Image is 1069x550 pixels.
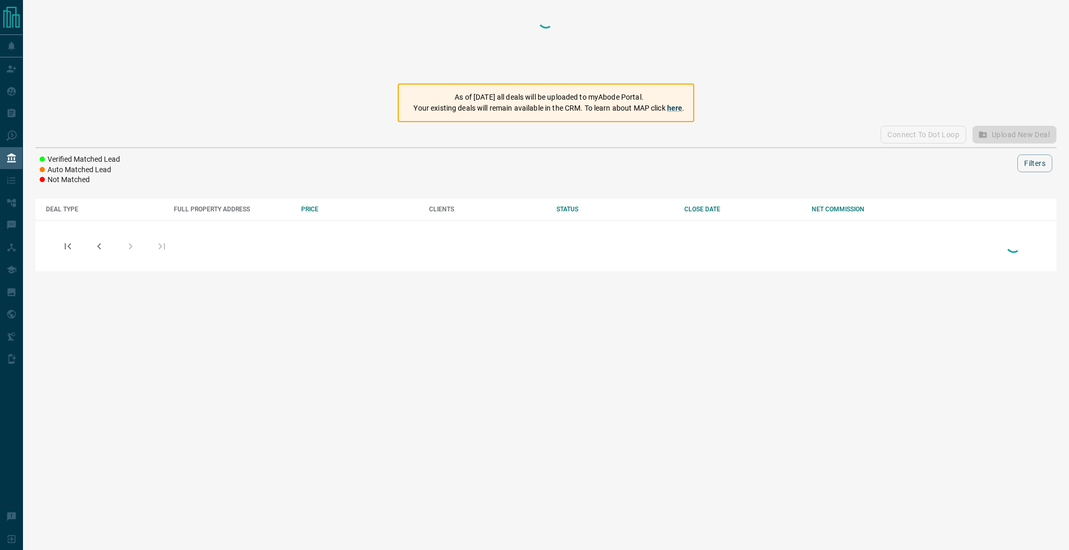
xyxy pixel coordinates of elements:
[536,10,556,73] div: Loading
[40,165,120,175] li: Auto Matched Lead
[429,206,547,213] div: CLIENTS
[413,103,684,114] p: Your existing deals will remain available in the CRM. To learn about MAP click .
[684,206,802,213] div: CLOSE DATE
[667,104,683,112] a: here
[40,175,120,185] li: Not Matched
[812,206,929,213] div: NET COMMISSION
[40,154,120,165] li: Verified Matched Lead
[46,206,163,213] div: DEAL TYPE
[1003,235,1024,257] div: Loading
[556,206,674,213] div: STATUS
[413,92,684,103] p: As of [DATE] all deals will be uploaded to myAbode Portal.
[174,206,291,213] div: FULL PROPERTY ADDRESS
[301,206,419,213] div: PRICE
[1017,154,1052,172] button: Filters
